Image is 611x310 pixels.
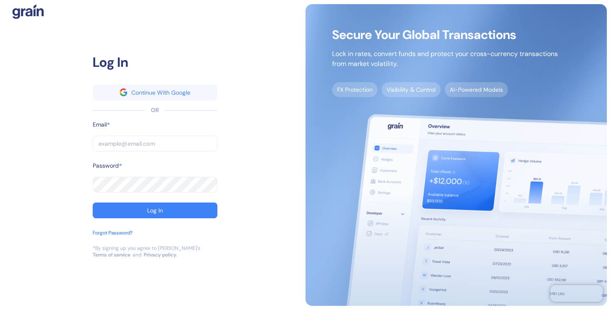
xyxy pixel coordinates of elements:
div: Log In [93,52,217,72]
a: Terms of service [93,251,131,258]
img: logo [12,4,44,19]
input: example@email.com [93,136,217,151]
div: OR [151,106,159,115]
span: Secure Your Global Transactions [332,31,558,39]
p: Lock in rates, convert funds and protect your cross-currency transactions from market volatility. [332,49,558,69]
button: Forgot Password? [93,229,133,245]
div: *By signing up you agree to [PERSON_NAME]’s [93,245,200,251]
span: AI-Powered Models [445,82,508,97]
button: googleContinue With Google [93,85,217,100]
div: Continue With Google [131,90,190,95]
span: FX Protection [332,82,377,97]
img: google [120,88,127,96]
div: Log In [147,207,163,213]
div: and [133,251,142,258]
a: Privacy policy. [144,251,177,258]
iframe: Chatra live chat [550,285,603,302]
label: Password [93,161,119,170]
span: Visibility & Control [382,82,441,97]
button: Log In [93,203,217,218]
div: Forgot Password? [93,229,133,237]
img: signup-main-image [305,4,607,306]
label: Email [93,120,107,129]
